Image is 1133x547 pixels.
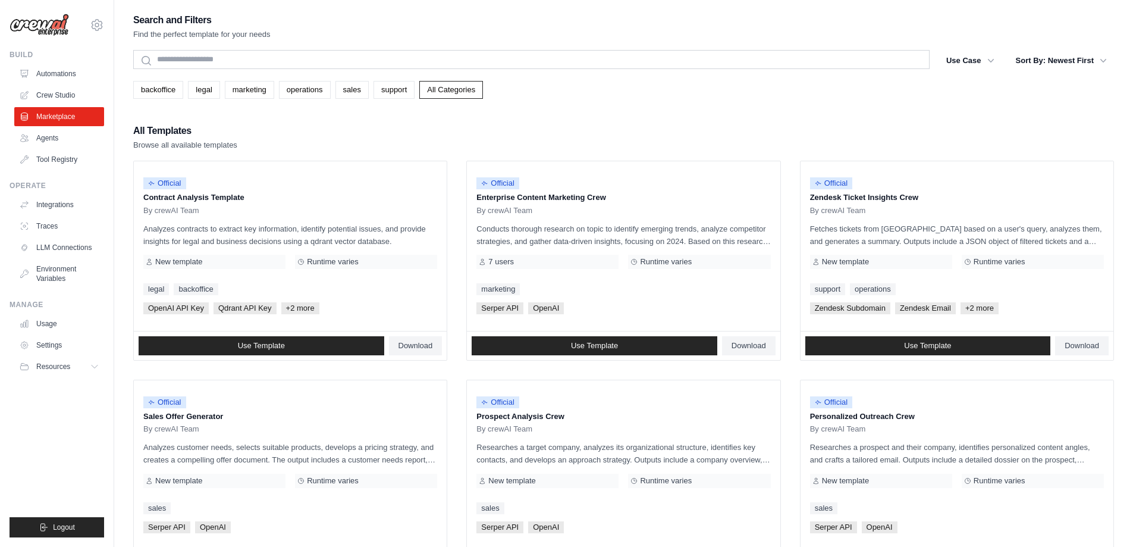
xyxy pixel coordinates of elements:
[810,192,1104,204] p: Zendesk Ticket Insights Crew
[939,50,1002,71] button: Use Case
[476,521,523,533] span: Serper API
[174,283,218,295] a: backoffice
[195,521,231,533] span: OpenAI
[36,362,70,371] span: Resources
[822,257,869,267] span: New template
[374,81,415,99] a: support
[143,223,437,248] p: Analyzes contracts to extract key information, identify potential issues, and provide insights fo...
[1065,341,1099,351] span: Download
[1055,336,1109,355] a: Download
[974,257,1025,267] span: Runtime varies
[810,177,853,189] span: Official
[822,476,869,486] span: New template
[810,223,1104,248] p: Fetches tickets from [GEOGRAPHIC_DATA] based on a user's query, analyzes them, and generates a su...
[14,64,104,83] a: Automations
[810,206,866,215] span: By crewAI Team
[133,81,183,99] a: backoffice
[307,476,359,486] span: Runtime varies
[335,81,369,99] a: sales
[143,192,437,204] p: Contract Analysis Template
[307,257,359,267] span: Runtime varies
[14,357,104,376] button: Resources
[974,476,1025,486] span: Runtime varies
[143,302,209,314] span: OpenAI API Key
[1009,50,1114,71] button: Sort By: Newest First
[895,302,956,314] span: Zendesk Email
[143,283,169,295] a: legal
[640,257,692,267] span: Runtime varies
[476,502,504,514] a: sales
[155,476,202,486] span: New template
[14,129,104,148] a: Agents
[476,441,770,466] p: Researches a target company, analyzes its organizational structure, identifies key contacts, and ...
[488,476,535,486] span: New template
[10,181,104,190] div: Operate
[14,260,104,288] a: Environment Variables
[476,396,519,408] span: Official
[14,238,104,257] a: LLM Connections
[133,12,271,29] h2: Search and Filters
[476,424,532,434] span: By crewAI Team
[143,396,186,408] span: Official
[10,300,104,310] div: Manage
[476,411,770,423] p: Prospect Analysis Crew
[281,302,319,314] span: +2 more
[10,14,69,36] img: Logo
[53,523,75,532] span: Logout
[14,107,104,126] a: Marketplace
[238,341,285,351] span: Use Template
[805,336,1051,355] a: Use Template
[133,29,271,40] p: Find the perfect template for your needs
[139,336,384,355] a: Use Template
[810,302,890,314] span: Zendesk Subdomain
[810,283,845,295] a: support
[476,302,523,314] span: Serper API
[155,257,202,267] span: New template
[810,411,1104,423] p: Personalized Outreach Crew
[476,192,770,204] p: Enterprise Content Marketing Crew
[143,424,199,434] span: By crewAI Team
[472,336,717,355] a: Use Template
[143,441,437,466] p: Analyzes customer needs, selects suitable products, develops a pricing strategy, and creates a co...
[476,177,519,189] span: Official
[722,336,776,355] a: Download
[476,283,520,295] a: marketing
[810,521,857,533] span: Serper API
[143,206,199,215] span: By crewAI Team
[488,257,514,267] span: 7 users
[476,206,532,215] span: By crewAI Team
[214,302,277,314] span: Qdrant API Key
[10,50,104,60] div: Build
[732,341,766,351] span: Download
[279,81,331,99] a: operations
[850,283,896,295] a: operations
[143,411,437,423] p: Sales Offer Generator
[14,150,104,169] a: Tool Registry
[810,396,853,408] span: Official
[528,521,564,533] span: OpenAI
[10,517,104,537] button: Logout
[133,139,237,151] p: Browse all available templates
[389,336,442,355] a: Download
[961,302,999,314] span: +2 more
[810,441,1104,466] p: Researches a prospect and their company, identifies personalized content angles, and crafts a tai...
[143,177,186,189] span: Official
[862,521,897,533] span: OpenAI
[571,341,618,351] span: Use Template
[476,223,770,248] p: Conducts thorough research on topic to identify emerging trends, analyze competitor strategies, a...
[143,521,190,533] span: Serper API
[225,81,274,99] a: marketing
[14,86,104,105] a: Crew Studio
[640,476,692,486] span: Runtime varies
[14,336,104,355] a: Settings
[810,424,866,434] span: By crewAI Team
[14,217,104,236] a: Traces
[398,341,433,351] span: Download
[419,81,483,99] a: All Categories
[528,302,564,314] span: OpenAI
[133,123,237,139] h2: All Templates
[143,502,171,514] a: sales
[14,195,104,214] a: Integrations
[810,502,837,514] a: sales
[904,341,951,351] span: Use Template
